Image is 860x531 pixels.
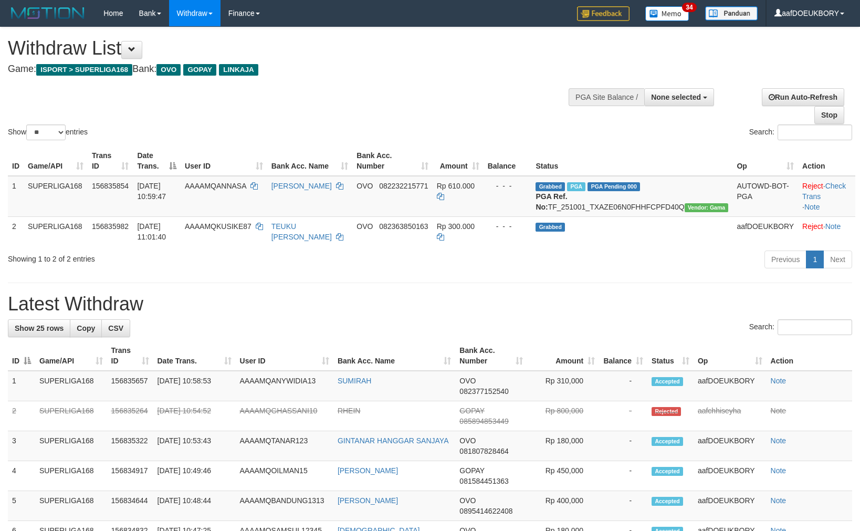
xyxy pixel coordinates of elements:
[652,437,683,446] span: Accepted
[771,436,786,445] a: Note
[271,182,332,190] a: [PERSON_NAME]
[488,181,528,191] div: - - -
[694,341,767,371] th: Op: activate to sort column ascending
[644,88,714,106] button: None selected
[599,491,647,521] td: -
[459,496,476,505] span: OVO
[798,176,855,217] td: · ·
[185,222,251,231] span: AAAAMQKUSIKE87
[825,222,841,231] a: Note
[459,417,508,425] span: Copy 085894853449 to clipboard
[36,64,132,76] span: ISPORT > SUPERLIGA168
[647,341,694,371] th: Status: activate to sort column ascending
[137,182,166,201] span: [DATE] 10:59:47
[527,371,599,401] td: Rp 310,000
[236,341,333,371] th: User ID: activate to sort column ascending
[338,496,398,505] a: [PERSON_NAME]
[338,436,449,445] a: GINTANAR HANGGAR SANJAYA
[156,64,181,76] span: OVO
[92,182,129,190] span: 156835854
[236,491,333,521] td: AAAAMQBANDUNG1313
[433,146,484,176] th: Amount: activate to sort column ascending
[8,64,563,75] h4: Game: Bank:
[771,377,786,385] a: Note
[599,401,647,431] td: -
[236,431,333,461] td: AAAAMQTANAR123
[588,182,640,191] span: PGA Pending
[219,64,258,76] span: LINKAJA
[732,146,798,176] th: Op: activate to sort column ascending
[645,6,689,21] img: Button%20Memo.svg
[567,182,585,191] span: Marked by aafsoycanthlai
[802,182,846,201] a: Check Trans
[814,106,844,124] a: Stop
[35,431,107,461] td: SUPERLIGA168
[527,431,599,461] td: Rp 180,000
[437,182,475,190] span: Rp 610.000
[527,341,599,371] th: Amount: activate to sort column ascending
[459,507,512,515] span: Copy 0895414622408 to clipboard
[459,436,476,445] span: OVO
[92,222,129,231] span: 156835982
[8,491,35,521] td: 5
[267,146,353,176] th: Bank Acc. Name: activate to sort column ascending
[107,371,153,401] td: 156835657
[24,146,88,176] th: Game/API: activate to sort column ascending
[8,294,852,315] h1: Latest Withdraw
[8,371,35,401] td: 1
[771,407,786,415] a: Note
[652,407,681,416] span: Rejected
[183,64,216,76] span: GOPAY
[8,431,35,461] td: 3
[764,251,806,268] a: Previous
[749,319,852,335] label: Search:
[153,341,236,371] th: Date Trans.: activate to sort column ascending
[271,222,332,241] a: TEUKU [PERSON_NAME]
[694,401,767,431] td: aafchhiseyha
[459,377,476,385] span: OVO
[35,461,107,491] td: SUPERLIGA168
[767,341,852,371] th: Action
[70,319,102,337] a: Copy
[459,466,484,475] span: GOPAY
[652,497,683,506] span: Accepted
[26,124,66,140] select: Showentries
[338,407,361,415] a: RHEIN
[338,377,372,385] a: SUMIRAH
[352,146,432,176] th: Bank Acc. Number: activate to sort column ascending
[694,461,767,491] td: aafDOEUKBORY
[652,467,683,476] span: Accepted
[8,216,24,246] td: 2
[185,182,246,190] span: AAAAMQANNASA
[651,93,701,101] span: None selected
[181,146,267,176] th: User ID: activate to sort column ascending
[8,341,35,371] th: ID: activate to sort column descending
[536,182,565,191] span: Grabbed
[577,6,630,21] img: Feedback.jpg
[823,251,852,268] a: Next
[652,377,683,386] span: Accepted
[8,38,563,59] h1: Withdraw List
[527,491,599,521] td: Rp 400,000
[356,222,373,231] span: OVO
[107,401,153,431] td: 156835264
[8,146,24,176] th: ID
[459,407,484,415] span: GOPAY
[527,401,599,431] td: Rp 800,000
[685,203,729,212] span: Vendor URL: https://trx31.1velocity.biz
[88,146,133,176] th: Trans ID: activate to sort column ascending
[107,431,153,461] td: 156835322
[8,249,351,264] div: Showing 1 to 2 of 2 entries
[8,401,35,431] td: 2
[599,341,647,371] th: Balance: activate to sort column ascending
[107,341,153,371] th: Trans ID: activate to sort column ascending
[569,88,644,106] div: PGA Site Balance /
[153,491,236,521] td: [DATE] 10:48:44
[107,461,153,491] td: 156834917
[24,216,88,246] td: SUPERLIGA168
[459,477,508,485] span: Copy 081584451363 to clipboard
[8,319,70,337] a: Show 25 rows
[333,341,455,371] th: Bank Acc. Name: activate to sort column ascending
[15,324,64,332] span: Show 25 rows
[732,176,798,217] td: AUTOWD-BOT-PGA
